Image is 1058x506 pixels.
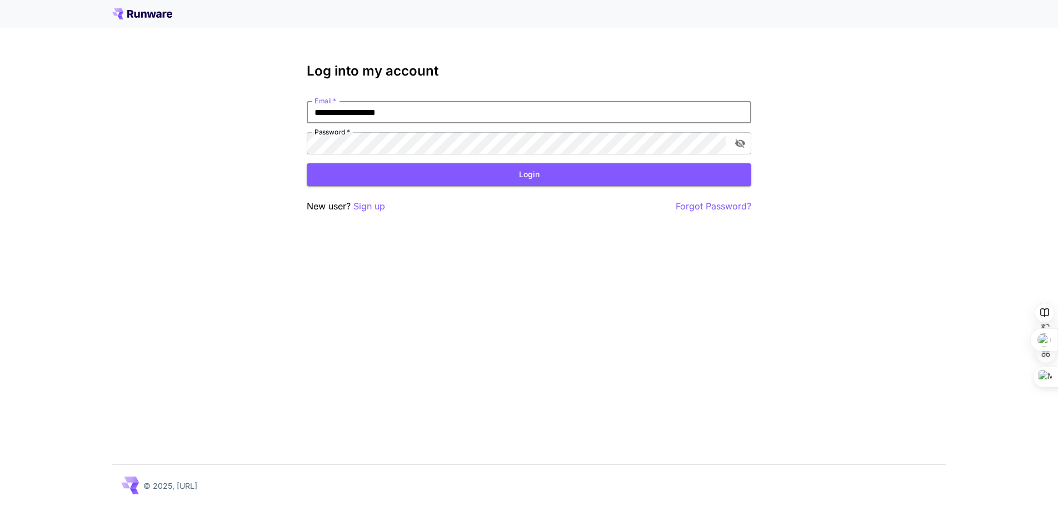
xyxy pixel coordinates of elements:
[730,133,750,153] button: toggle password visibility
[307,63,751,79] h3: Log into my account
[676,199,751,213] button: Forgot Password?
[307,163,751,186] button: Login
[315,127,350,137] label: Password
[315,96,336,106] label: Email
[307,199,385,213] p: New user?
[353,199,385,213] button: Sign up
[143,480,197,492] p: © 2025, [URL]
